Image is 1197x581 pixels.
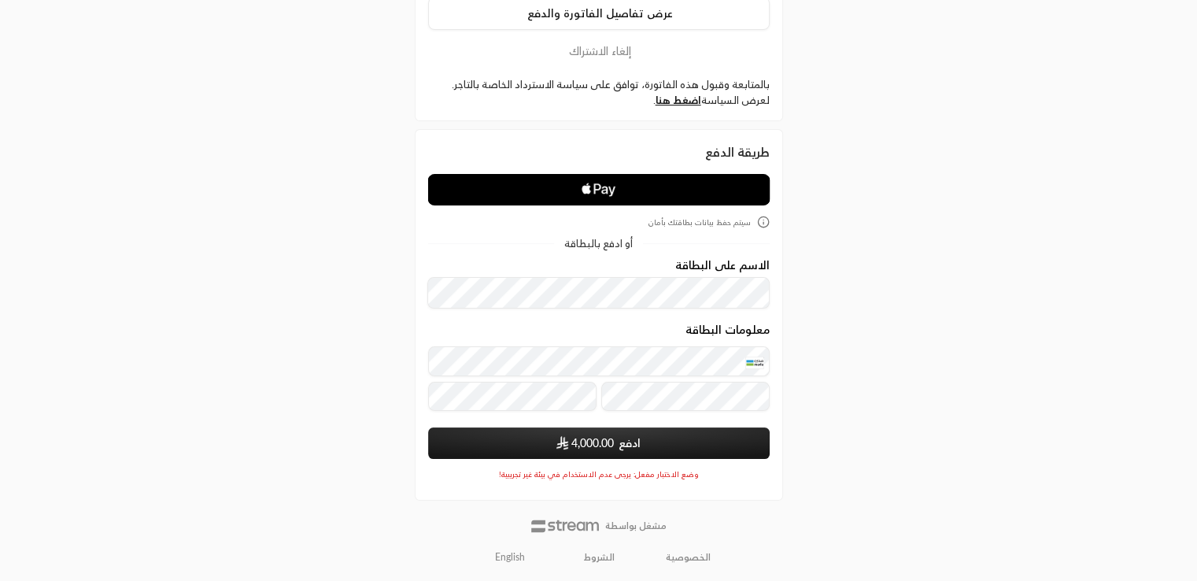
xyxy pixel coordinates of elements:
input: بطاقة ائتمانية [428,346,770,376]
span: أو ادفع بالبطاقة [564,239,633,249]
span: 4,000.00 [571,435,614,451]
span: سيتم حفظ بيانات بطاقتك بأمان [648,217,751,228]
img: SAR [556,436,568,450]
a: الخصوصية [666,551,711,564]
div: الاسم على البطاقة [428,259,770,309]
legend: معلومات البطاقة [428,324,770,336]
a: اضغط هنا [656,94,701,106]
a: English [486,545,534,570]
a: الشروط [584,551,615,564]
input: رمز التحقق CVC [601,382,770,412]
button: إلغاء الاشتراك [428,43,770,60]
img: MADA [745,357,764,369]
input: تاريخ الانتهاء [428,382,597,412]
label: الاسم على البطاقة [675,259,770,272]
span: وضع الاختبار مفعل: يرجى عدم الاستخدام في بيئة غير تجريبية! [499,469,699,479]
label: بالمتابعة وقبول هذه الفاتورة، توافق على سياسة الاسترداد الخاصة بالتاجر. لعرض السياسة . [428,77,770,108]
p: مشغل بواسطة [605,520,667,532]
button: ادفع SAR4,000.00 [428,427,770,459]
div: معلومات البطاقة [428,324,770,416]
div: طريقة الدفع [428,142,770,161]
